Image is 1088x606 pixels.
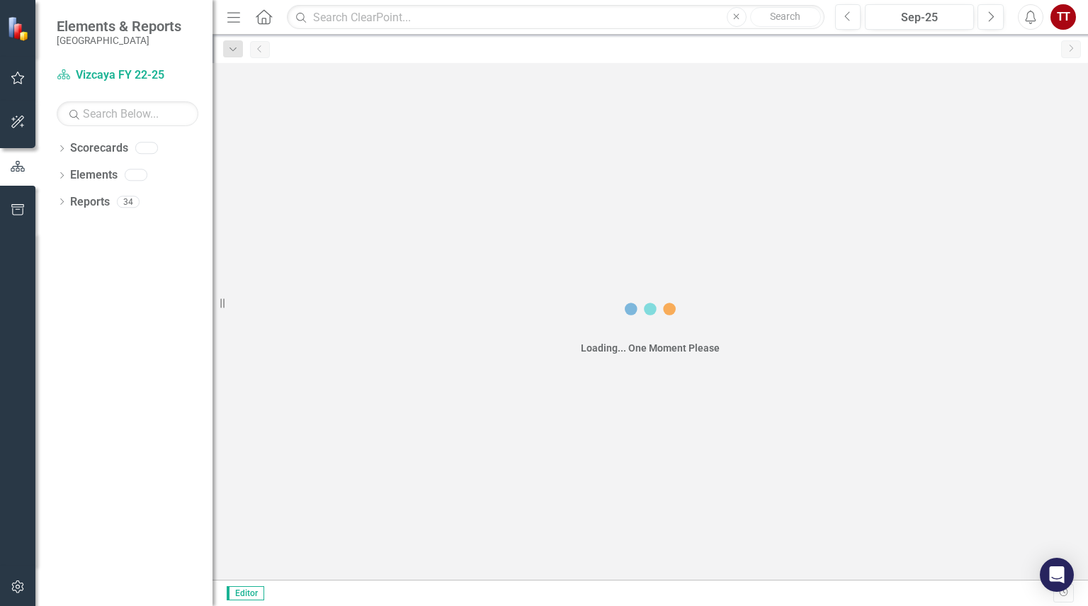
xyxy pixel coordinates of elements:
a: Vizcaya FY 22-25 [57,67,198,84]
a: Reports [70,194,110,211]
div: Loading... One Moment Please [581,341,720,355]
div: 34 [117,196,140,208]
div: Open Intercom Messenger [1040,558,1074,592]
small: [GEOGRAPHIC_DATA] [57,35,181,46]
span: Search [770,11,800,22]
input: Search ClearPoint... [287,5,824,30]
button: Sep-25 [865,4,974,30]
button: TT [1050,4,1076,30]
button: Search [750,7,821,27]
img: ClearPoint Strategy [7,16,32,41]
a: Scorecards [70,140,128,157]
div: Sep-25 [870,9,969,26]
a: Elements [70,167,118,184]
input: Search Below... [57,101,198,126]
span: Editor [227,586,264,600]
span: Elements & Reports [57,18,181,35]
